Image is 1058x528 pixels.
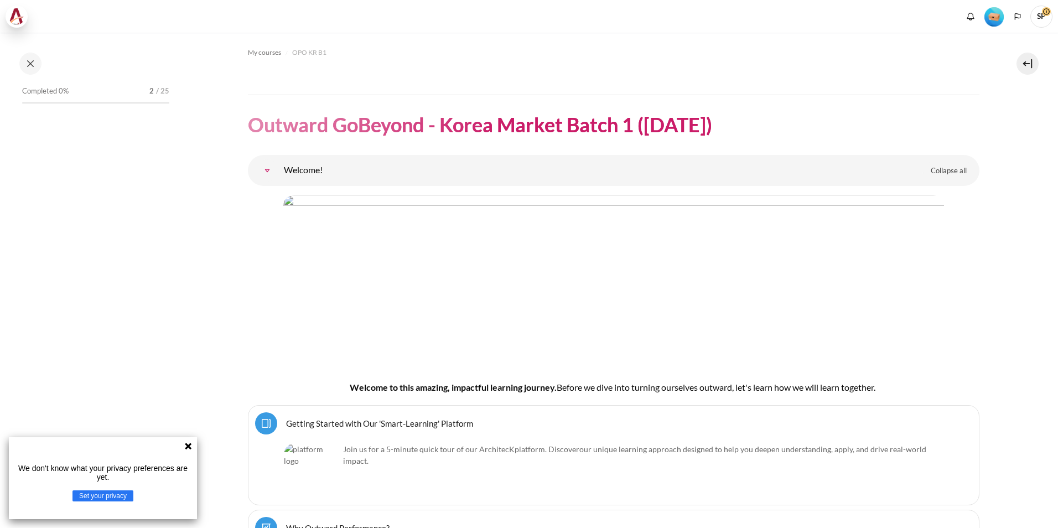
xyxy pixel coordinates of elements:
[9,8,24,25] img: Architeck
[1030,6,1052,28] span: SP
[149,86,154,97] span: 2
[256,159,278,182] a: Welcome!
[248,48,281,58] span: My courses
[557,382,562,392] span: B
[248,46,281,59] a: My courses
[980,6,1008,27] a: Level #1
[922,162,975,180] a: Collapse all
[283,381,944,394] h4: Welcome to this amazing, impactful learning journey.
[984,6,1004,27] div: Level #1
[962,8,979,25] div: Show notification window with no new notifications
[6,6,33,28] a: Architeck Architeck
[286,418,473,428] a: Getting Started with Our 'Smart-Learning' Platform
[13,464,193,482] p: We don't know what your privacy preferences are yet.
[1009,8,1026,25] button: Languages
[562,382,875,392] span: efore we dive into turning ourselves outward, let's learn how we will learn together.
[931,165,967,177] span: Collapse all
[248,112,712,138] h1: Outward GoBeyond - Korea Market Batch 1 ([DATE])
[22,84,169,115] a: Completed 0% 2 / 25
[22,86,69,97] span: Completed 0%
[292,46,326,59] a: OPO KR B1
[284,443,339,498] img: platform logo
[343,444,926,465] span: our unique learning approach designed to help you deepen understanding, apply, and drive real-wor...
[72,490,133,501] button: Set your privacy
[292,48,326,58] span: OPO KR B1
[156,86,169,97] span: / 25
[248,44,979,61] nav: Navigation bar
[284,443,943,467] p: Join us for a 5-minute quick tour of our ArchitecK platform. Discover
[1030,6,1052,28] a: User menu
[984,7,1004,27] img: Level #1
[343,444,926,465] span: .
